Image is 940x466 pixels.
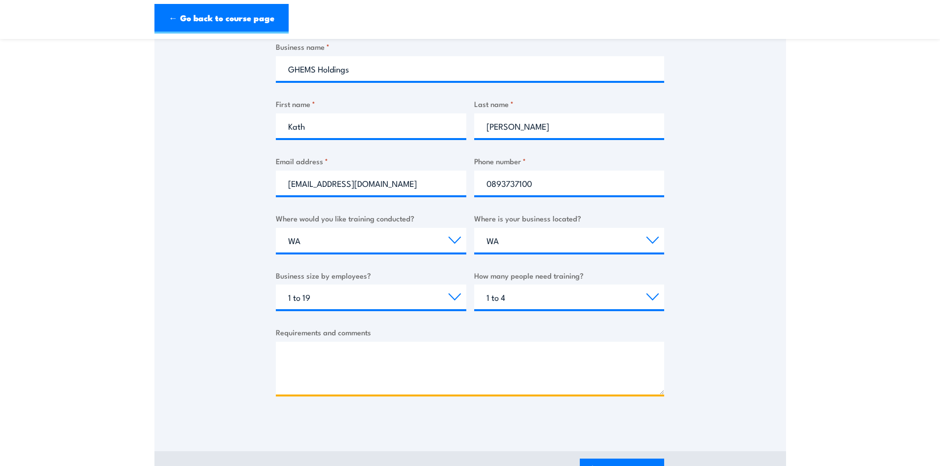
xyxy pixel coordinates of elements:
label: Where is your business located? [474,213,665,224]
label: Business size by employees? [276,270,466,281]
label: How many people need training? [474,270,665,281]
label: First name [276,98,466,109]
label: Requirements and comments [276,326,664,338]
label: Phone number [474,155,665,167]
label: Last name [474,98,665,109]
label: Email address [276,155,466,167]
label: Business name [276,41,664,52]
a: ← Go back to course page [154,4,289,34]
label: Where would you like training conducted? [276,213,466,224]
